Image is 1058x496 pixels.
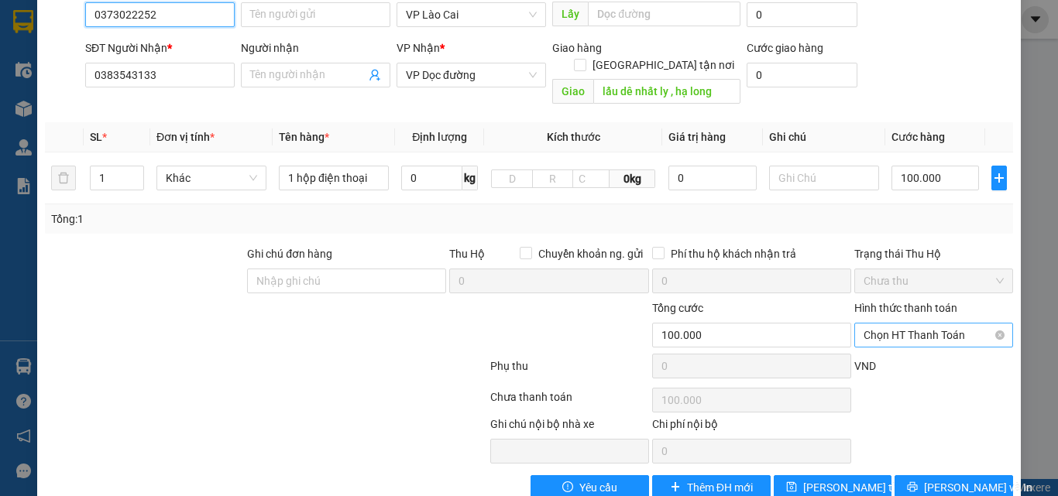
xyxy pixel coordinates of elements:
[907,481,918,494] span: printer
[406,3,537,26] span: VP Lào Cai
[166,166,257,190] span: Khác
[854,302,957,314] label: Hình thức thanh toán
[532,169,574,188] input: R
[747,63,857,87] input: Cước giao hàng
[586,56,740,74] span: [GEOGRAPHIC_DATA] tận nơi
[652,416,851,439] div: Chi phí nội bộ
[786,481,797,494] span: save
[547,131,600,143] span: Kích thước
[412,131,467,143] span: Định lượng
[670,481,681,494] span: plus
[491,169,533,188] input: D
[51,210,410,227] div: Tổng: 1
[579,479,617,496] span: Yêu cầu
[924,479,1032,496] span: [PERSON_NAME] và In
[864,323,1004,347] span: Chọn HT Thanh Toán
[462,166,478,190] span: kg
[593,79,740,104] input: Dọc đường
[85,39,235,56] div: SĐT Người Nhận
[489,388,651,416] div: Chưa thanh toán
[687,479,753,496] span: Thêm ĐH mới
[803,479,927,496] span: [PERSON_NAME] thay đổi
[279,131,329,143] span: Tên hàng
[90,131,102,143] span: SL
[747,2,857,27] input: Cước lấy hàng
[747,42,823,54] label: Cước giao hàng
[763,122,885,152] th: Ghi chú
[397,42,440,54] span: VP Nhận
[279,166,389,190] input: VD: Bàn, Ghế
[854,245,1013,262] div: Trạng thái Thu Hộ
[854,360,876,372] span: VND
[247,248,332,260] label: Ghi chú đơn hàng
[490,416,649,439] div: Ghi chú nội bộ nhà xe
[769,166,879,190] input: Ghi Chú
[992,172,1006,184] span: plus
[652,302,703,314] span: Tổng cước
[991,166,1007,190] button: plus
[610,169,655,188] span: 0kg
[891,131,945,143] span: Cước hàng
[532,245,649,262] span: Chuyển khoản ng. gửi
[588,2,740,26] input: Dọc đường
[552,79,593,104] span: Giao
[864,269,1004,292] span: Chưa thu
[572,169,610,188] input: C
[552,42,602,54] span: Giao hàng
[247,269,446,293] input: Ghi chú đơn hàng
[489,357,651,385] div: Phụ thu
[51,166,76,190] button: delete
[552,2,588,26] span: Lấy
[156,131,215,143] span: Đơn vị tính
[369,69,381,81] span: user-add
[449,248,485,260] span: Thu Hộ
[668,131,726,143] span: Giá trị hàng
[562,481,573,494] span: exclamation-circle
[241,39,390,56] div: Người nhận
[665,245,802,262] span: Phí thu hộ khách nhận trả
[995,330,1005,340] span: close-circle
[406,63,537,87] span: VP Dọc đường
